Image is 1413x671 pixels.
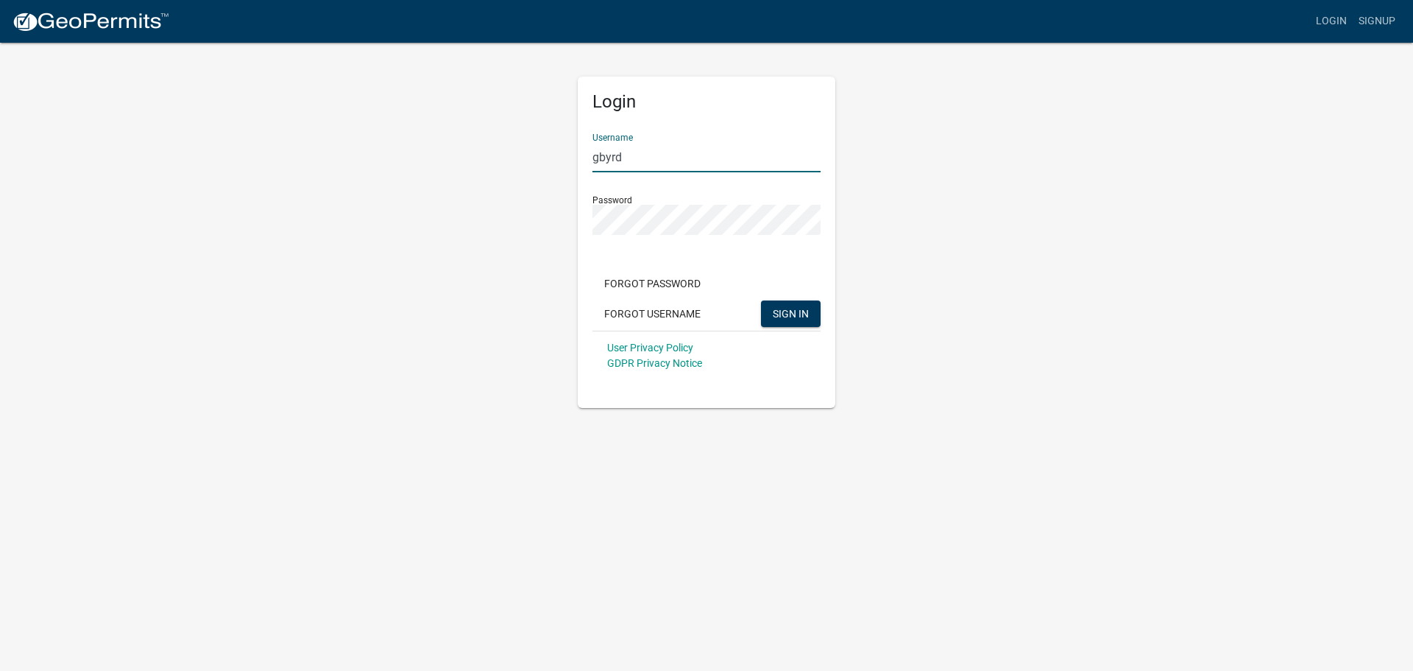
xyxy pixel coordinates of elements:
[607,342,693,354] a: User Privacy Policy
[592,91,821,113] h5: Login
[592,301,712,327] button: Forgot Username
[1353,7,1401,35] a: Signup
[592,270,712,297] button: Forgot Password
[607,357,702,369] a: GDPR Privacy Notice
[1310,7,1353,35] a: Login
[773,307,809,319] span: SIGN IN
[761,301,821,327] button: SIGN IN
